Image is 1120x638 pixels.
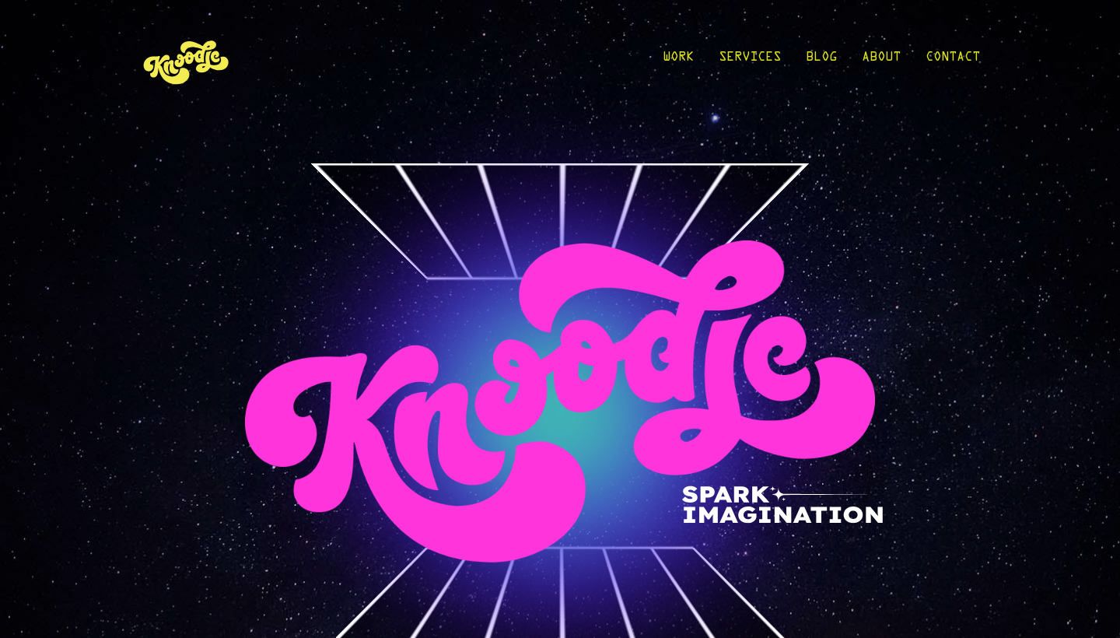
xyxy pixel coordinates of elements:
[663,25,694,97] a: Work
[926,25,980,97] a: Contact
[862,25,901,97] a: About
[719,25,781,97] a: Services
[806,25,837,97] a: Blog
[140,25,233,97] img: KnoLogo(yellow)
